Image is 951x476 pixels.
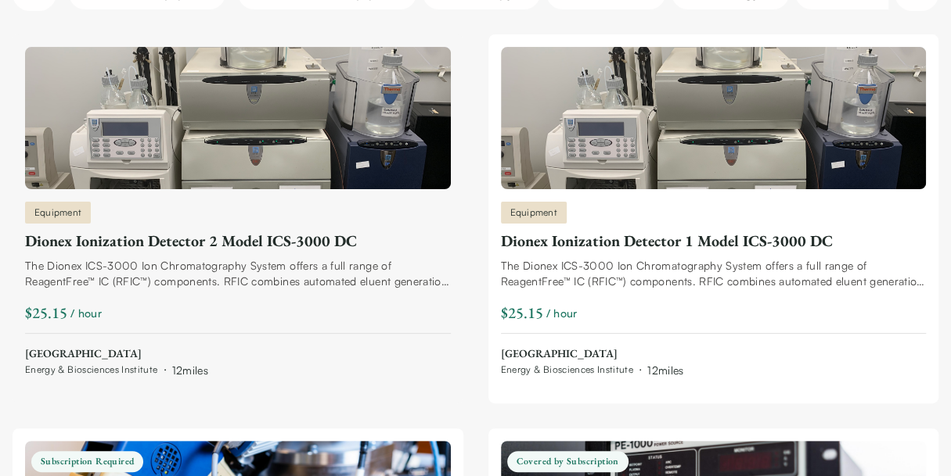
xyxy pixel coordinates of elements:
[507,451,629,472] span: Covered by Subscription
[501,47,927,378] a: Dionex Ionization Detector 1 Model ICS-3000 DCEquipmentDionex Ionization Detector 1 Model ICS-300...
[501,302,543,324] div: $25.15
[510,206,557,220] span: Equipment
[25,47,451,189] img: Dionex Ionization Detector 2 Model ICS-3000 DC
[25,363,158,376] span: Energy & Biosciences Institute
[501,258,927,289] div: The Dionex ICS-3000 Ion Chromatography System offers a full range of ReagentFree™ IC (RFIC™) comp...
[501,47,927,189] img: Dionex Ionization Detector 1 Model ICS-3000 DC
[25,346,208,362] span: [GEOGRAPHIC_DATA]
[501,230,927,252] div: Dionex Ionization Detector 1 Model ICS-3000 DC
[25,258,451,289] div: The Dionex ICS-3000 Ion Chromatography System offers a full range of ReagentFree™ IC (RFIC™) comp...
[70,305,102,321] span: / hour
[501,346,684,362] span: [GEOGRAPHIC_DATA]
[546,305,578,321] span: / hour
[25,230,451,252] div: Dionex Ionization Detector 2 Model ICS-3000 DC
[172,362,208,378] div: 12 miles
[34,206,81,220] span: Equipment
[647,362,683,378] div: 12 miles
[31,451,143,472] span: Subscription Required
[25,47,451,378] a: Dionex Ionization Detector 2 Model ICS-3000 DCEquipmentDionex Ionization Detector 2 Model ICS-300...
[501,363,634,376] span: Energy & Biosciences Institute
[25,302,67,324] div: $25.15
